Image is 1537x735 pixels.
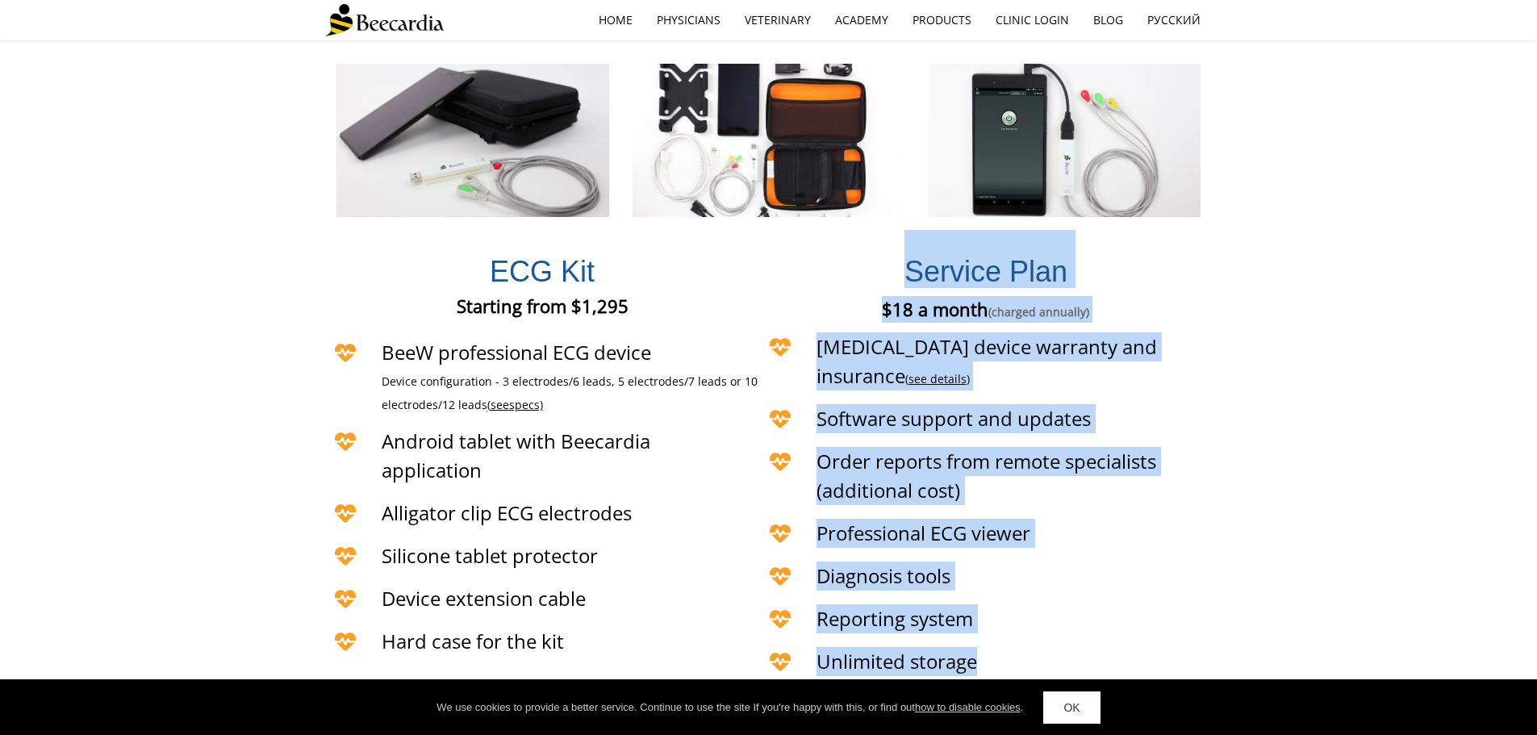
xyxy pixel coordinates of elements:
span: specs) [509,397,543,412]
span: see [491,397,509,412]
a: Academy [823,2,900,39]
div: We use cookies to provide a better service. Continue to use the site If you're happy with this, o... [436,700,1023,716]
a: home [587,2,645,39]
a: Veterinary [733,2,823,39]
span: Alligator clip ECG electrodes [382,499,632,526]
a: Blog [1081,2,1135,39]
a: see details [908,371,967,386]
a: OK [1043,691,1100,724]
span: Diagnosis tools [817,562,950,589]
a: Products [900,2,984,39]
span: ECG Kit [490,255,595,288]
a: Clinic Login [984,2,1081,39]
span: Order reports from remote specialists (additional cost) [817,448,1156,503]
span: Android tablet with Beecardia application [382,428,650,483]
span: Service Plan [904,255,1067,288]
a: seespecs) [491,399,543,412]
span: (charged annually) [988,304,1089,319]
a: how to disable cookies [915,701,1021,713]
span: BeeW professional ECG device [382,339,651,365]
span: $18 a month [882,297,1089,321]
span: ( ) [905,371,970,386]
span: Starting from $1,295 [457,294,629,318]
span: [MEDICAL_DATA] device warranty and insurance [817,333,1157,389]
span: Hard case for the kit [382,628,564,654]
span: Silicone tablet protector [382,542,598,569]
a: Physicians [645,2,733,39]
span: Device extension cable [382,585,586,612]
a: Русский [1135,2,1213,39]
span: Reporting system [817,605,973,632]
span: ( [487,397,491,412]
img: Beecardia [325,4,444,36]
span: Unlimited storage [817,648,977,674]
span: Device configuration - 3 electrodes/6 leads, 5 electrodes/7 leads or 10 electrodes/12 leads [382,374,758,412]
span: Software support and updates [817,405,1091,432]
span: Professional ECG viewer [817,520,1030,546]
